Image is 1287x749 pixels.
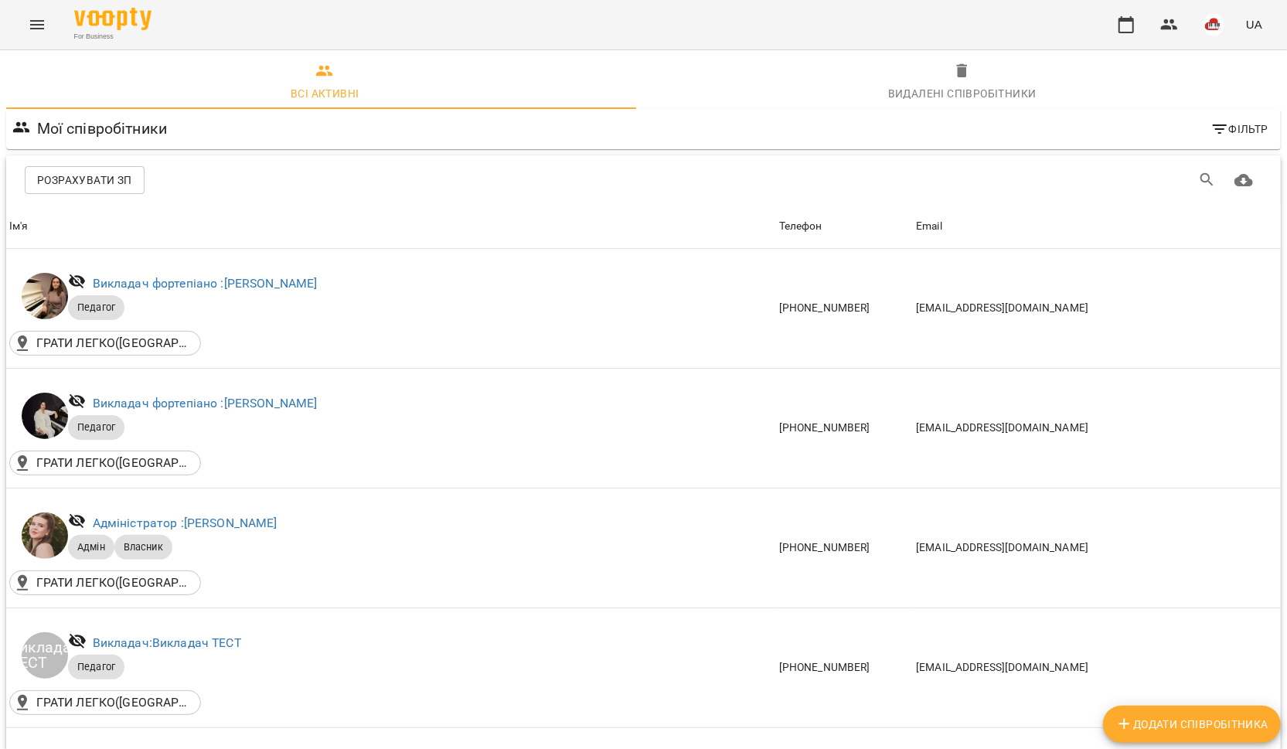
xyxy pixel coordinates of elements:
[36,693,191,712] p: ГРАТИ ЛЕГКО([GEOGRAPHIC_DATA], [GEOGRAPHIC_DATA])
[37,171,132,189] span: Розрахувати ЗП
[913,488,1281,608] td: [EMAIL_ADDRESS][DOMAIN_NAME]
[114,540,172,554] span: Власник
[93,276,318,291] a: Викладач фортепіано :[PERSON_NAME]
[1189,162,1226,199] button: Пошук
[9,570,201,595] div: ГРАТИ ЛЕГКО(Київ, Україна)
[6,155,1281,205] div: Table Toolbar
[916,217,942,236] div: Sort
[913,249,1281,369] td: [EMAIL_ADDRESS][DOMAIN_NAME]
[776,488,913,608] td: [PHONE_NUMBER]
[22,393,68,439] img: Анна ГОРБУЛІНА
[1115,715,1268,734] span: Додати співробітника
[36,574,191,592] p: ГРАТИ ЛЕГКО([GEOGRAPHIC_DATA], [GEOGRAPHIC_DATA])
[93,516,277,530] a: Адміністратор :[PERSON_NAME]
[776,608,913,728] td: [PHONE_NUMBER]
[291,84,359,103] div: Всі активні
[37,117,168,141] h6: Мої співробітники
[9,690,201,715] div: ГРАТИ ЛЕГКО(Київ, Україна)
[888,84,1037,103] div: Видалені cпівробітники
[779,217,910,236] span: Телефон
[9,331,201,356] div: ГРАТИ ЛЕГКО(Київ, Україна)
[776,249,913,369] td: [PHONE_NUMBER]
[74,32,152,42] span: For Business
[74,8,152,30] img: Voopty Logo
[1204,115,1275,143] button: Фільтр
[1225,162,1262,199] button: Завантажити CSV
[776,368,913,488] td: [PHONE_NUMBER]
[22,632,68,679] div: Викладач ТЕСТ
[68,301,124,315] span: Педагог
[1210,120,1268,138] span: Фільтр
[1246,16,1262,32] span: UA
[93,635,241,650] a: Викладач:Викладач ТЕСТ
[68,540,114,554] span: Адмін
[779,217,822,236] div: Телефон
[36,454,191,472] p: ГРАТИ ЛЕГКО([GEOGRAPHIC_DATA], [GEOGRAPHIC_DATA])
[1240,10,1268,39] button: UA
[9,217,29,236] div: Ім'я
[916,217,942,236] div: Email
[19,6,56,43] button: Menu
[779,217,822,236] div: Sort
[9,217,773,236] span: Ім'я
[913,368,1281,488] td: [EMAIL_ADDRESS][DOMAIN_NAME]
[1103,706,1281,743] button: Додати співробітника
[68,660,124,674] span: Педагог
[913,608,1281,728] td: [EMAIL_ADDRESS][DOMAIN_NAME]
[36,334,191,352] p: ГРАТИ ЛЕГКО([GEOGRAPHIC_DATA], [GEOGRAPHIC_DATA])
[68,420,124,434] span: Педагог
[22,512,68,559] img: Валерія ГРЕКОВА
[9,217,29,236] div: Sort
[25,166,145,194] button: Розрахувати ЗП
[916,217,1278,236] span: Email
[22,273,68,319] img: Ірина ЗЕНДРАН
[1203,14,1224,36] img: 42377b0de29e0fb1f7aad4b12e1980f7.jpeg
[93,396,318,410] a: Викладач фортепіано :[PERSON_NAME]
[9,451,201,475] div: ГРАТИ ЛЕГКО(Київ, Україна)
